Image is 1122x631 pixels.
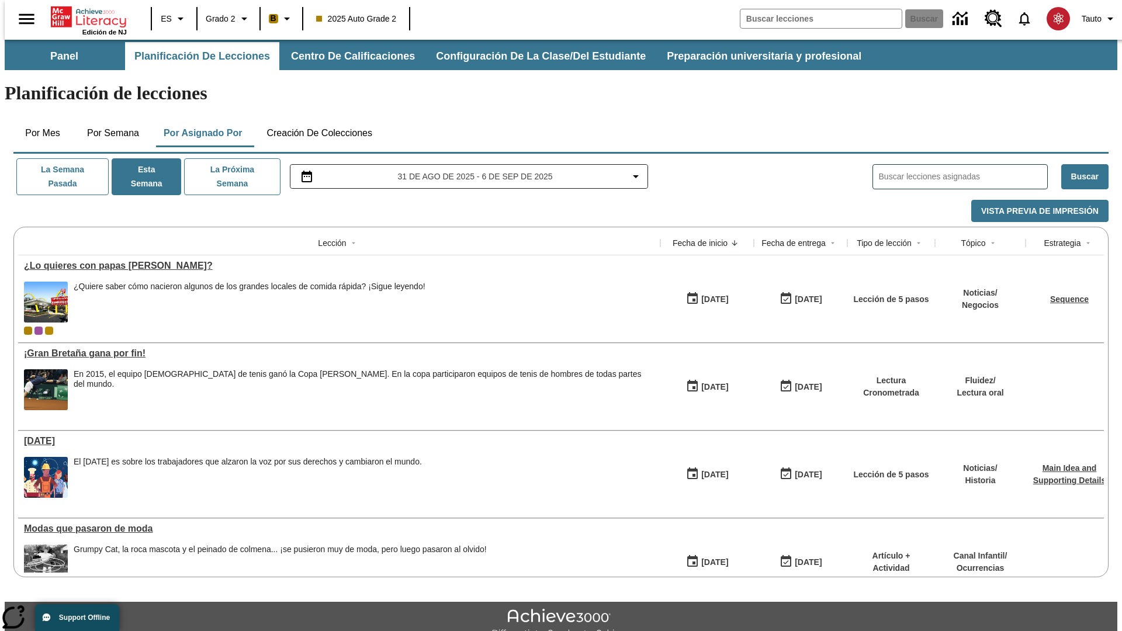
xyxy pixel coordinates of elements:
div: Subbarra de navegación [5,42,872,70]
span: 2025 Auto Grade 2 [316,13,397,25]
div: Día del Trabajo [24,436,654,446]
button: 09/07/25: Último día en que podrá accederse la lección [775,376,826,398]
a: Sequence [1050,294,1089,304]
a: ¡Gran Bretaña gana por fin!, Lecciones [24,348,654,359]
h1: Planificación de lecciones [5,82,1117,104]
button: Sort [912,236,926,250]
button: 09/01/25: Primer día en que estuvo disponible la lección [682,376,732,398]
span: B [271,11,276,26]
button: 09/04/25: Primer día en que estuvo disponible la lección [682,288,732,310]
div: ¿Lo quieres con papas fritas? [24,261,654,271]
button: Configuración de la clase/del estudiante [427,42,655,70]
img: Uno de los primeros locales de McDonald's, con el icónico letrero rojo y los arcos amarillos. [24,282,68,323]
div: Tipo de lección [857,237,912,249]
div: En 2015, el equipo [DEMOGRAPHIC_DATA] de tenis ganó la Copa [PERSON_NAME]. En la copa participaro... [74,369,654,389]
p: Noticias / [962,287,999,299]
img: Tenista británico Andy Murray extendiendo todo su cuerpo para alcanzar una pelota durante un part... [24,369,68,410]
a: ¿Lo quieres con papas fritas?, Lecciones [24,261,654,271]
button: La próxima semana [184,158,280,195]
span: El Día del Trabajo es sobre los trabajadores que alzaron la voz por sus derechos y cambiaron el m... [74,457,422,498]
span: Tauto [1082,13,1102,25]
button: Por semana [78,119,148,147]
button: 06/30/26: Último día en que podrá accederse la lección [775,551,826,573]
a: Modas que pasaron de moda, Lecciones [24,523,654,534]
img: foto en blanco y negro de una chica haciendo girar unos hula-hulas en la década de 1950 [24,545,68,585]
button: 09/04/25: Último día en que podrá accederse la lección [775,288,826,310]
div: Grumpy Cat, la roca mascota y el peinado de colmena... ¡se pusieron muy de moda, pero luego pasar... [74,545,487,554]
div: Grumpy Cat, la roca mascota y el peinado de colmena... ¡se pusieron muy de moda, pero luego pasar... [74,545,487,585]
button: 09/01/25: Primer día en que estuvo disponible la lección [682,463,732,486]
button: Centro de calificaciones [282,42,424,70]
img: avatar image [1047,7,1070,30]
a: Portada [51,5,127,29]
a: Centro de información [946,3,978,35]
button: Perfil/Configuración [1077,8,1122,29]
button: Seleccione el intervalo de fechas opción del menú [295,169,643,183]
button: Sort [728,236,742,250]
div: ¿Quiere saber cómo nacieron algunos de los grandes locales de comida rápida? ¡Sigue leyendo! [74,282,425,323]
div: En 2015, el equipo británico de tenis ganó la Copa Davis. En la copa participaron equipos de teni... [74,369,654,410]
div: Clase actual [24,327,32,335]
a: Main Idea and Supporting Details [1033,463,1106,485]
a: Notificaciones [1009,4,1040,34]
button: Support Offline [35,604,119,631]
p: Artículo + Actividad [853,550,929,574]
a: Día del Trabajo, Lecciones [24,436,654,446]
div: Estrategia [1044,237,1081,249]
div: Subbarra de navegación [5,40,1117,70]
div: ¿Quiere saber cómo nacieron algunos de los grandes locales de comida rápida? ¡Sigue leyendo! [74,282,425,292]
div: Lección [318,237,346,249]
div: [DATE] [701,292,728,307]
span: Edición de NJ [82,29,127,36]
div: Fecha de inicio [673,237,728,249]
button: Sort [1081,236,1095,250]
button: Boost El color de la clase es anaranjado claro. Cambiar el color de la clase. [264,8,299,29]
div: New 2025 class [45,327,53,335]
button: Vista previa de impresión [971,200,1109,223]
button: Sort [986,236,1000,250]
button: Planificación de lecciones [125,42,279,70]
div: Tópico [961,237,985,249]
button: Abrir el menú lateral [9,2,44,36]
div: [DATE] [795,380,822,394]
p: Negocios [962,299,999,311]
button: Creación de colecciones [257,119,382,147]
p: Fluidez / [957,375,1003,387]
button: Preparación universitaria y profesional [657,42,871,70]
div: OL 2025 Auto Grade 3 [34,327,43,335]
button: Esta semana [112,158,181,195]
p: Ocurrencias [954,562,1007,574]
button: 07/19/25: Primer día en que estuvo disponible la lección [682,551,732,573]
div: Fecha de entrega [761,237,826,249]
div: El [DATE] es sobre los trabajadores que alzaron la voz por sus derechos y cambiaron el mundo. [74,457,422,467]
button: Escoja un nuevo avatar [1040,4,1077,34]
div: [DATE] [795,555,822,570]
button: Grado: Grado 2, Elige un grado [201,8,256,29]
span: Support Offline [59,613,110,622]
a: Centro de recursos, Se abrirá en una pestaña nueva. [978,3,1009,34]
span: 31 de ago de 2025 - 6 de sep de 2025 [397,171,552,183]
img: una pancarta con fondo azul muestra la ilustración de una fila de diferentes hombres y mujeres co... [24,457,68,498]
div: Portada [51,4,127,36]
span: ES [161,13,172,25]
p: Historia [963,474,997,487]
button: Panel [6,42,123,70]
p: Noticias / [963,462,997,474]
div: [DATE] [701,555,728,570]
p: Lectura oral [957,387,1003,399]
div: [DATE] [701,467,728,482]
button: Por mes [13,119,72,147]
button: Sort [347,236,361,250]
button: 09/07/25: Último día en que podrá accederse la lección [775,463,826,486]
p: Lección de 5 pasos [853,293,929,306]
div: [DATE] [795,467,822,482]
button: La semana pasada [16,158,109,195]
p: Lección de 5 pasos [853,469,929,481]
div: [DATE] [701,380,728,394]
